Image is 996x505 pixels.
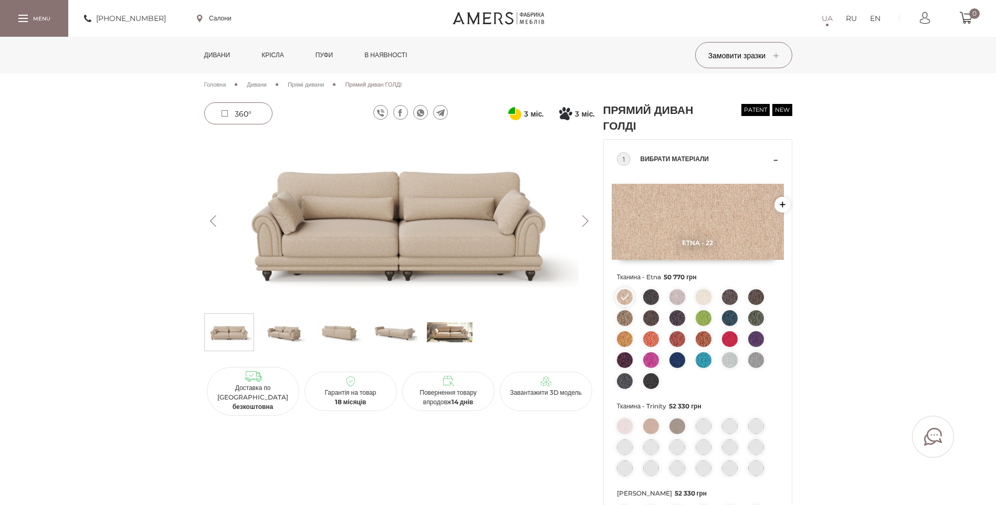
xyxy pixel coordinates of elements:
a: whatsapp [413,105,428,120]
a: Головна [204,80,226,89]
span: 52 330 грн [669,402,701,410]
span: Вибрати матеріали [641,153,771,165]
a: RU [846,12,857,25]
img: Прямий диван ГОЛДІ s-0 [206,317,252,348]
img: Прямий диван ГОЛДІ s-3 [372,317,417,348]
a: [PHONE_NUMBER] [84,12,166,25]
span: Замовити зразки [708,51,779,60]
p: Гарантія на товар [309,388,393,407]
button: Next [576,215,595,227]
a: EN [870,12,880,25]
a: UA [822,12,833,25]
span: 360° [235,109,251,119]
p: Доставка по [GEOGRAPHIC_DATA] [211,383,295,412]
a: Дивани [247,80,267,89]
svg: Оплата частинами від ПриватБанку [508,107,521,120]
span: 50 770 грн [664,273,697,281]
img: Прямий диван ГОЛДІ s-2 [317,317,362,348]
a: в наявності [357,37,415,73]
a: Пуфи [308,37,341,73]
b: безкоштовна [233,403,274,411]
b: 14 днів [452,398,474,406]
p: Завантажити 3D модель [504,388,588,397]
a: 360° [204,102,272,124]
svg: Покупка частинами від Монобанку [559,107,572,120]
button: Previous [204,215,223,227]
span: Тканина - Trinity [617,399,779,413]
span: Дивани [247,81,267,88]
a: Прямі дивани [288,80,324,89]
a: Дивани [196,37,238,73]
span: 3 міс. [524,108,543,120]
span: Головна [204,81,226,88]
a: facebook [393,105,408,120]
p: Повернення товару впродовж [406,388,490,407]
span: 3 міс. [575,108,594,120]
a: telegram [433,105,448,120]
button: Замовити зразки [695,42,792,68]
span: Прямі дивани [288,81,324,88]
span: 52 330 грн [675,489,707,497]
a: Крісла [254,37,291,73]
b: 18 місяців [335,398,366,406]
a: viber [373,105,388,120]
span: Etna - 22 [612,239,784,247]
a: Салони [197,14,232,23]
span: 0 [969,8,980,19]
img: Etna - 22 [612,184,784,260]
span: patent [741,104,770,116]
span: new [772,104,792,116]
img: s_Прямий Диван [427,317,473,348]
h1: Прямий диван ГОЛДІ [603,102,724,134]
div: 1 [617,152,631,166]
span: Тканина - Etna [617,270,779,284]
span: [PERSON_NAME] [617,487,779,500]
img: Прямий диван ГОЛДІ s-1 [261,317,307,348]
img: Прямий диван ГОЛДІ -0 [204,134,595,308]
